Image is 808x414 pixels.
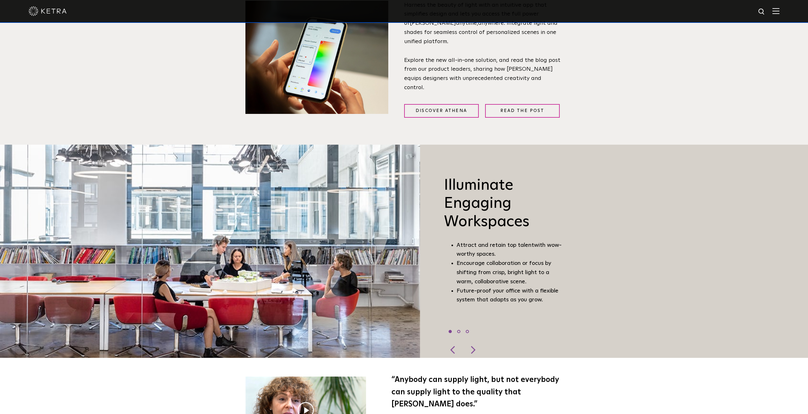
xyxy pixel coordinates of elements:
[772,8,779,14] img: Hamburger%20Nav.svg
[457,288,558,303] span: with a flexible system that adapts as you grow.
[29,6,67,16] img: ketra-logo-2019-white
[456,20,477,26] span: anytime
[404,20,558,44] span: anywhere. Integrate light and shades for seamless control of personalized scenes in one unified p...
[758,8,766,16] img: search icon
[410,20,456,26] span: [PERSON_NAME]
[457,288,520,294] span: Future-proof your office
[404,57,560,90] span: Explore the new all-in-one solution, and read the blog post from our product leaders, sharing how...
[391,374,563,410] h4: “Anybody can supply light, but not everybody can supply light to the quality that [PERSON_NAME] d...
[457,242,534,248] span: Attract and retain top talent
[485,104,560,118] a: Read the Post
[444,176,563,231] h3: Illuminate Engaging Workspaces
[457,260,551,285] span: by shifting from crisp, bright light to a warm, collaborative scene.
[457,242,562,257] span: with wow-worthy spaces.
[245,1,388,114] img: Lutron Ketra's new mobile app
[477,20,478,26] span: ,
[457,260,544,266] span: Encourage collaboration or focus
[404,104,479,118] a: Discover Athena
